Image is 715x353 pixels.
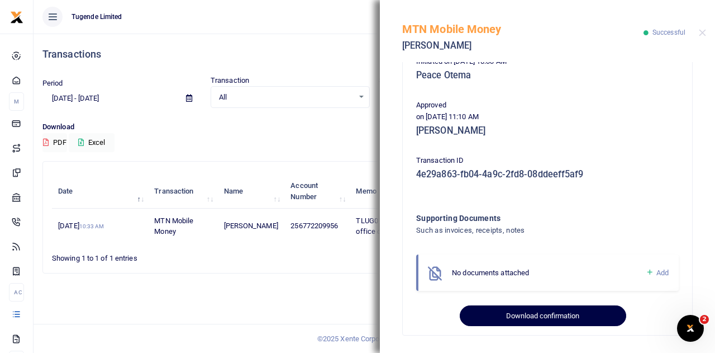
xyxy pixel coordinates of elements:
th: Memo: activate to sort column ascending [350,174,452,209]
a: logo-small logo-large logo-large [10,12,23,21]
iframe: Intercom live chat [677,315,704,342]
small: 10:33 AM [79,223,104,229]
span: 256772209956 [290,222,338,230]
span: TLUG016468 Fortportal office cleaning [356,216,430,236]
h4: Transactions [42,48,706,60]
h4: Such as invoices, receipts, notes [416,224,633,237]
span: [PERSON_NAME] [224,222,278,230]
th: Date: activate to sort column descending [52,174,148,209]
span: 2 [700,315,709,324]
span: No documents attached [452,269,529,277]
span: Successful [652,29,685,36]
button: Close [699,29,706,36]
span: Tugende Limited [67,12,127,22]
button: Download confirmation [460,305,626,327]
th: Transaction: activate to sort column ascending [148,174,217,209]
span: [DATE] [58,222,104,230]
span: MTN Mobile Money [154,216,193,236]
a: Add [646,266,669,279]
span: All [219,92,354,103]
p: Initiated on [DATE] 10:33 AM [416,56,679,68]
p: on [DATE] 11:10 AM [416,111,679,123]
h5: 4e29a863-fb04-4a9c-2fd8-08ddeeff5af9 [416,169,679,180]
h5: [PERSON_NAME] [402,40,643,51]
li: M [9,92,24,111]
h5: MTN Mobile Money [402,22,643,36]
label: Transaction [211,75,249,86]
div: Showing 1 to 1 of 1 entries [52,247,316,264]
img: logo-small [10,11,23,24]
h5: Peace Otema [416,70,679,81]
label: Status [379,75,400,86]
h5: [PERSON_NAME] [416,125,679,137]
button: Excel [69,133,115,152]
button: PDF [42,133,67,152]
h4: Supporting Documents [416,212,633,224]
th: Account Number: activate to sort column ascending [284,174,350,209]
input: select period [42,89,177,108]
li: Ac [9,283,24,302]
p: Download [42,121,706,133]
th: Name: activate to sort column ascending [217,174,284,209]
label: Period [42,78,63,89]
p: Transaction ID [416,155,679,167]
p: Approved [416,100,679,111]
span: Add [656,269,669,277]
